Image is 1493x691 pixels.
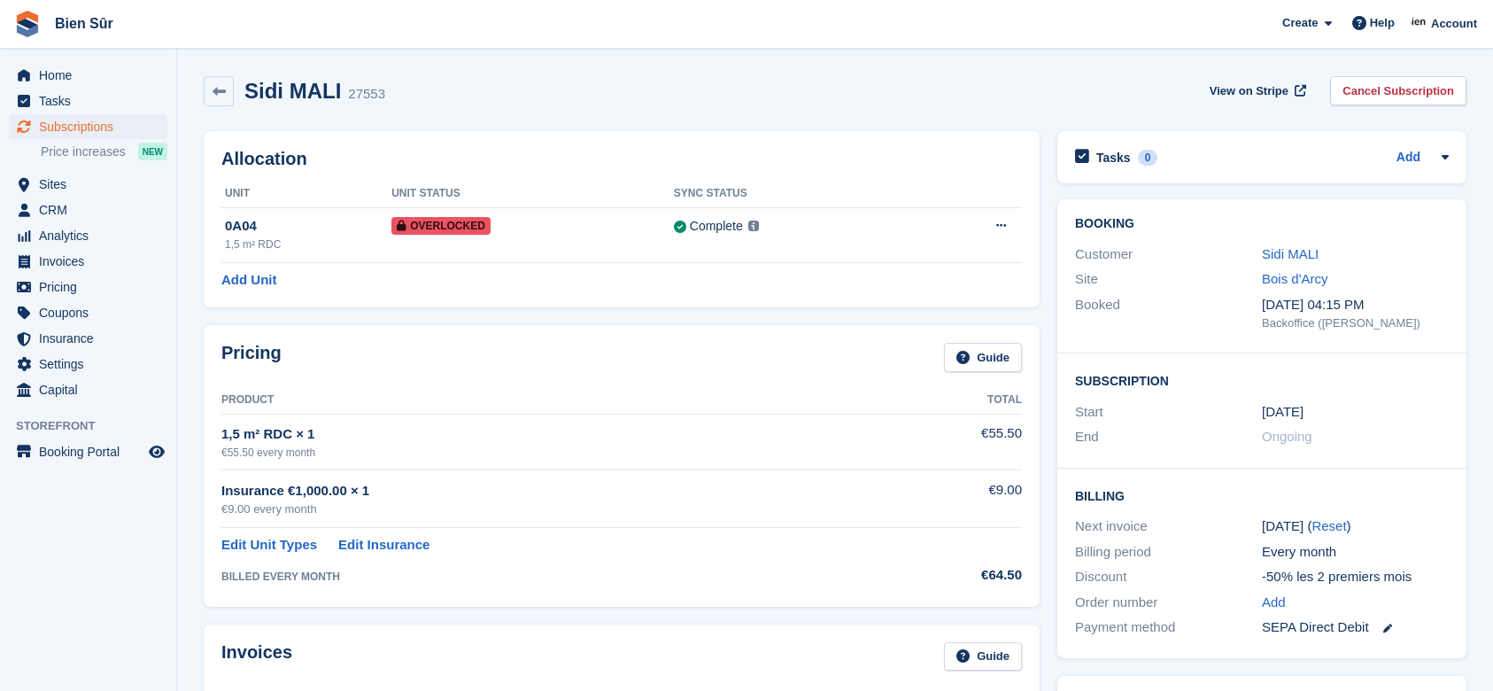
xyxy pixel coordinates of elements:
[1370,14,1395,32] span: Help
[1330,76,1466,105] a: Cancel Subscription
[39,439,145,464] span: Booking Portal
[1138,150,1158,166] div: 0
[1262,402,1303,423] time: 2023-10-27 22:00:00 UTC
[39,89,145,113] span: Tasks
[41,144,126,160] span: Price increases
[225,237,391,252] div: 1,5 m² RDC
[39,300,145,325] span: Coupons
[1262,516,1449,537] div: [DATE] ( )
[225,216,391,237] div: 0A04
[9,326,167,351] a: menu
[338,535,429,555] a: Edit Insurance
[1203,76,1310,105] a: View on Stripe
[1075,371,1449,389] h2: Subscription
[9,89,167,113] a: menu
[221,501,892,518] div: €9.00 every month
[1262,314,1449,332] div: Backoffice ([PERSON_NAME])
[9,63,167,88] a: menu
[1075,295,1262,332] div: Booked
[41,142,167,161] a: Price increases NEW
[892,565,1022,586] div: €64.50
[1262,246,1319,261] a: Sidi MALI
[39,326,145,351] span: Insurance
[9,223,167,248] a: menu
[1262,429,1312,444] span: Ongoing
[892,414,1022,470] td: €55.50
[9,114,167,139] a: menu
[348,84,385,105] div: 27553
[221,270,276,291] a: Add Unit
[9,439,167,464] a: menu
[9,300,167,325] a: menu
[1075,542,1262,563] div: Billing period
[9,352,167,377] a: menu
[9,172,167,197] a: menu
[1075,486,1449,504] h2: Billing
[1075,617,1262,638] div: Payment method
[221,343,282,372] h2: Pricing
[14,11,41,37] img: stora-icon-8386f47178a22dfd0bd8f6a31ec36ba5ce8667c1dd55bd0f319d3a0aa187defe.svg
[1075,516,1262,537] div: Next invoice
[221,180,391,208] th: Unit
[1311,518,1346,533] a: Reset
[1075,217,1449,231] h2: Booking
[48,9,120,38] a: Bien Sûr
[39,275,145,299] span: Pricing
[1262,271,1328,286] a: Bois d'Arcy
[1396,148,1420,168] a: Add
[39,377,145,402] span: Capital
[9,377,167,402] a: menu
[39,114,145,139] span: Subscriptions
[221,386,892,415] th: Product
[892,386,1022,415] th: Total
[16,417,176,435] span: Storefront
[39,352,145,377] span: Settings
[221,535,317,555] a: Edit Unit Types
[221,481,892,501] div: Insurance €1,000.00 × 1
[244,79,341,103] h2: Sidi MALI
[1431,15,1477,33] span: Account
[1075,567,1262,587] div: Discount
[146,441,167,462] a: Preview store
[892,470,1022,528] td: €9.00
[39,172,145,197] span: Sites
[1075,269,1262,290] div: Site
[221,149,1022,169] h2: Allocation
[1262,542,1449,563] div: Every month
[9,275,167,299] a: menu
[221,445,892,461] div: €55.50 every month
[221,424,892,445] div: 1,5 m² RDC × 1
[391,217,491,235] span: Overlocked
[391,180,674,208] th: Unit Status
[221,569,892,585] div: BILLED EVERY MONTH
[1262,617,1449,638] div: SEPA Direct Debit
[1075,402,1262,423] div: Start
[1262,593,1286,613] a: Add
[221,642,292,672] h2: Invoices
[39,198,145,222] span: CRM
[1210,82,1288,100] span: View on Stripe
[690,217,743,236] div: Complete
[1075,593,1262,613] div: Order number
[1282,14,1318,32] span: Create
[1096,150,1131,166] h2: Tasks
[1075,245,1262,265] div: Customer
[9,198,167,222] a: menu
[9,249,167,274] a: menu
[1075,427,1262,447] div: End
[1411,14,1428,32] img: Asmaa Habri
[674,180,917,208] th: Sync Status
[1262,295,1449,315] div: [DATE] 04:15 PM
[1262,567,1449,587] div: -50% les 2 premiers mois
[944,343,1022,372] a: Guide
[944,642,1022,672] a: Guide
[39,63,145,88] span: Home
[39,249,145,274] span: Invoices
[138,143,167,160] div: NEW
[39,223,145,248] span: Analytics
[748,221,759,231] img: icon-info-grey-7440780725fd019a000dd9b08b2336e03edf1995a4989e88bcd33f0948082b44.svg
